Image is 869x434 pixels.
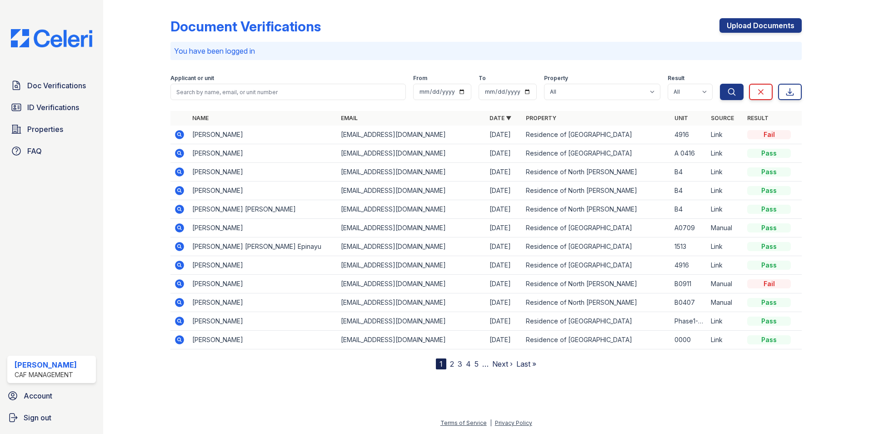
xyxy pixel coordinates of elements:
[486,331,522,349] td: [DATE]
[189,200,337,219] td: [PERSON_NAME] [PERSON_NAME]
[486,163,522,182] td: [DATE]
[707,293,744,312] td: Manual
[440,419,487,426] a: Terms of Service
[707,237,744,256] td: Link
[341,115,358,121] a: Email
[189,163,337,182] td: [PERSON_NAME]
[174,45,798,56] p: You have been logged in
[707,200,744,219] td: Link
[436,358,446,369] div: 1
[671,163,707,182] td: B4
[707,312,744,331] td: Link
[189,275,337,293] td: [PERSON_NAME]
[27,80,86,91] span: Doc Verifications
[337,219,486,237] td: [EMAIL_ADDRESS][DOMAIN_NAME]
[671,275,707,293] td: B0911
[170,18,321,35] div: Document Verifications
[522,293,671,312] td: Residence of North [PERSON_NAME]
[486,182,522,200] td: [DATE]
[747,205,791,214] div: Pass
[189,144,337,163] td: [PERSON_NAME]
[337,256,486,275] td: [EMAIL_ADDRESS][DOMAIN_NAME]
[189,312,337,331] td: [PERSON_NAME]
[719,18,802,33] a: Upload Documents
[544,75,568,82] label: Property
[450,359,454,368] a: 2
[747,261,791,270] div: Pass
[747,279,791,288] div: Fail
[526,115,556,121] a: Property
[489,115,511,121] a: Date ▼
[486,312,522,331] td: [DATE]
[482,358,489,369] span: …
[707,331,744,349] td: Link
[707,219,744,237] td: Manual
[522,331,671,349] td: Residence of [GEOGRAPHIC_DATA]
[707,275,744,293] td: Manual
[189,219,337,237] td: [PERSON_NAME]
[671,293,707,312] td: B0407
[522,200,671,219] td: Residence of North [PERSON_NAME]
[522,312,671,331] td: Residence of [GEOGRAPHIC_DATA]
[413,75,427,82] label: From
[4,29,100,47] img: CE_Logo_Blue-a8612792a0a2168367f1c8372b55b34899dd931a85d93a1a3d3e32e68fde9ad4.png
[495,419,532,426] a: Privacy Policy
[522,144,671,163] td: Residence of [GEOGRAPHIC_DATA]
[458,359,462,368] a: 3
[671,237,707,256] td: 1513
[486,200,522,219] td: [DATE]
[479,75,486,82] label: To
[671,312,707,331] td: Phase1-0114
[337,200,486,219] td: [EMAIL_ADDRESS][DOMAIN_NAME]
[337,237,486,256] td: [EMAIL_ADDRESS][DOMAIN_NAME]
[747,223,791,232] div: Pass
[668,75,684,82] label: Result
[671,219,707,237] td: A0709
[522,182,671,200] td: Residence of North [PERSON_NAME]
[747,242,791,251] div: Pass
[337,293,486,312] td: [EMAIL_ADDRESS][DOMAIN_NAME]
[486,237,522,256] td: [DATE]
[671,256,707,275] td: 4916
[4,387,100,405] a: Account
[337,144,486,163] td: [EMAIL_ADDRESS][DOMAIN_NAME]
[671,126,707,144] td: 4916
[486,275,522,293] td: [DATE]
[747,130,791,139] div: Fail
[337,275,486,293] td: [EMAIL_ADDRESS][DOMAIN_NAME]
[189,256,337,275] td: [PERSON_NAME]
[486,293,522,312] td: [DATE]
[7,120,96,138] a: Properties
[337,312,486,331] td: [EMAIL_ADDRESS][DOMAIN_NAME]
[24,390,52,401] span: Account
[7,142,96,160] a: FAQ
[27,102,79,113] span: ID Verifications
[671,200,707,219] td: B4
[4,409,100,427] button: Sign out
[474,359,479,368] a: 5
[189,126,337,144] td: [PERSON_NAME]
[486,144,522,163] td: [DATE]
[747,298,791,307] div: Pass
[747,115,769,121] a: Result
[189,182,337,200] td: [PERSON_NAME]
[516,359,536,368] a: Last »
[522,126,671,144] td: Residence of [GEOGRAPHIC_DATA]
[522,237,671,256] td: Residence of [GEOGRAPHIC_DATA]
[189,331,337,349] td: [PERSON_NAME]
[747,335,791,344] div: Pass
[707,182,744,200] td: Link
[189,237,337,256] td: [PERSON_NAME] [PERSON_NAME] Epinayu
[24,412,51,423] span: Sign out
[747,167,791,177] div: Pass
[674,115,688,121] a: Unit
[522,256,671,275] td: Residence of [GEOGRAPHIC_DATA]
[671,144,707,163] td: A 0416
[486,256,522,275] td: [DATE]
[170,84,406,100] input: Search by name, email, or unit number
[707,126,744,144] td: Link
[707,163,744,182] td: Link
[492,359,513,368] a: Next ›
[27,124,63,135] span: Properties
[522,163,671,182] td: Residence of North [PERSON_NAME]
